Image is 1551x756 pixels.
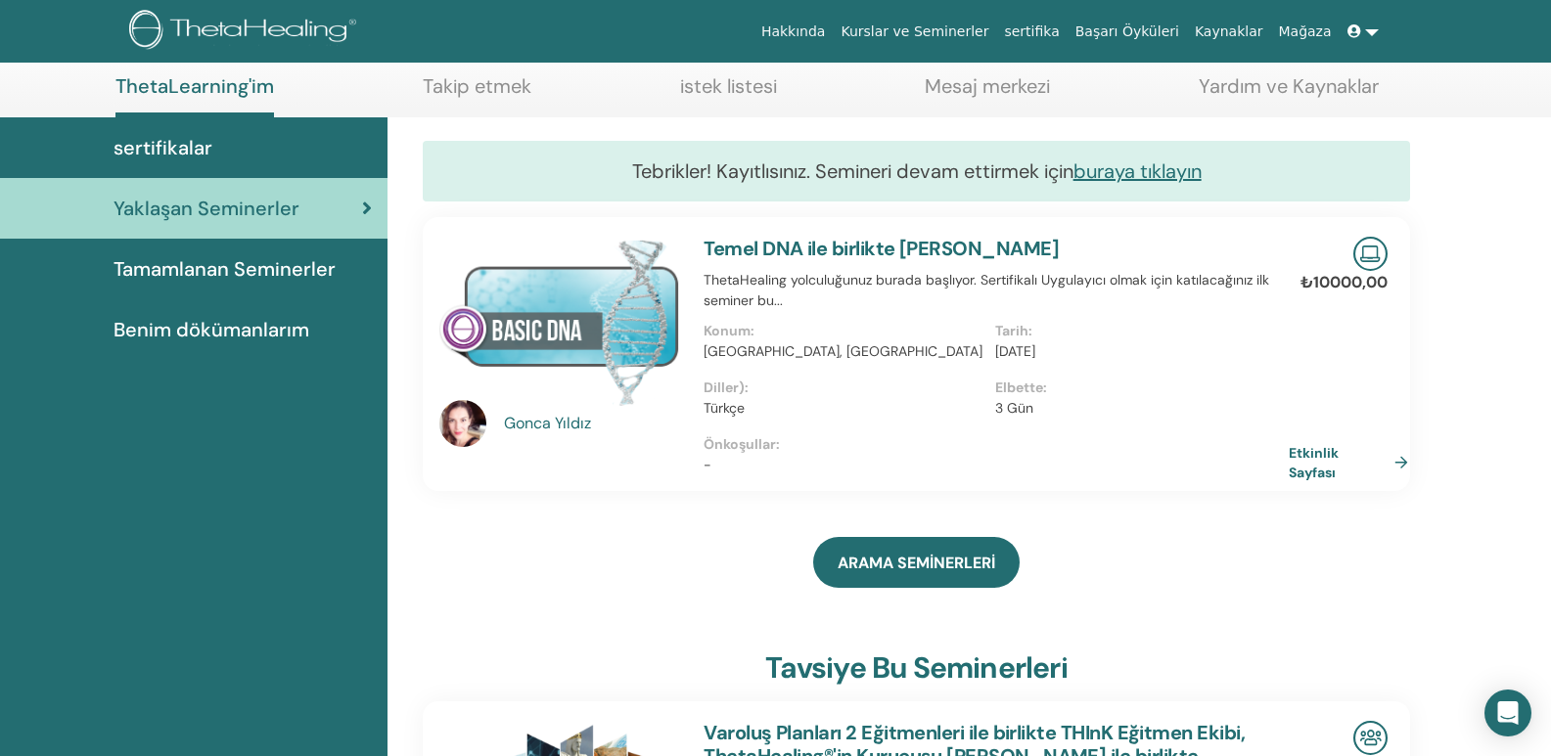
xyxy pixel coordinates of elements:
font: Elbette [995,378,1043,396]
a: Mağaza [1270,14,1339,50]
font: Etkinlik Sayfası [1289,445,1339,481]
a: Takip etmek [423,74,531,112]
font: : [776,435,780,453]
a: Etkinlik Sayfası [1289,443,1416,481]
font: istek listesi [680,73,777,99]
a: Yardım ve Kaynaklar [1199,74,1379,112]
font: : [751,322,754,339]
div: Intercom Messenger'ı açın [1484,689,1531,736]
img: Canlı Çevrimiçi Seminer [1353,237,1388,271]
font: Tamamlanan Seminerler [114,256,336,282]
font: sertifika [1004,23,1059,39]
font: Konum [704,322,751,339]
img: Temel DNA [439,237,680,406]
font: Benim dökümanlarım [114,317,309,342]
font: Önkoşullar [704,435,776,453]
font: 3 Gün [995,399,1033,417]
font: : [1028,322,1032,339]
font: : [1043,378,1047,396]
font: ₺10000,00 [1300,272,1388,292]
font: Türkçe [704,399,745,417]
font: Tebrikler! Kayıtlısınız. Semineri devam ettirmek için [632,158,1073,184]
font: - [704,456,711,473]
font: sertifikalar [114,135,212,160]
a: Başarı Öyküleri [1068,14,1187,50]
a: sertifika [996,14,1067,50]
font: Kaynaklar [1195,23,1263,39]
a: ARAMA SEMİNERLERİ [813,537,1020,588]
font: Takip etmek [423,73,531,99]
img: default.jpg [439,400,486,447]
font: Yaklaşan Seminerler [114,196,299,221]
img: Yüz Yüze Seminer [1353,721,1388,755]
a: Temel DNA ile birlikte [PERSON_NAME] [704,236,1059,261]
font: ThetaLearning'im [115,73,274,99]
font: Yıldız [555,413,591,433]
a: Gonca Yıldız [504,412,685,435]
font: [GEOGRAPHIC_DATA], [GEOGRAPHIC_DATA] [704,342,982,360]
img: logo.png [129,10,363,54]
font: [DATE] [995,342,1035,360]
a: Kurslar ve Seminerler [833,14,996,50]
font: Mesaj merkezi [925,73,1050,99]
font: Mağaza [1278,23,1331,39]
a: ThetaLearning'im [115,74,274,117]
a: Kaynaklar [1187,14,1271,50]
a: istek listesi [680,74,777,112]
font: ARAMA SEMİNERLERİ [838,553,995,573]
font: Diller) [704,378,745,396]
a: Hakkında [753,14,834,50]
font: Kurslar ve Seminerler [841,23,988,39]
font: Tarih [995,322,1028,339]
font: tavsiye bu seminerleri [765,648,1067,687]
font: Gonca [504,413,551,433]
font: Yardım ve Kaynaklar [1199,73,1379,99]
font: : [745,378,749,396]
font: Hakkında [761,23,826,39]
a: Mesaj merkezi [925,74,1050,112]
font: ThetaHealing yolculuğunuz burada başlıyor. Sertifikalı Uygulayıcı olmak için katılacağınız ilk se... [704,271,1269,309]
a: buraya tıklayın [1073,158,1202,184]
font: Başarı Öyküleri [1075,23,1179,39]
